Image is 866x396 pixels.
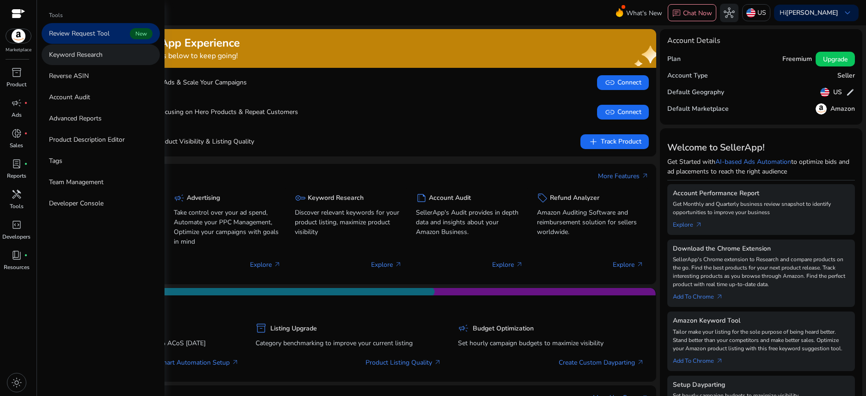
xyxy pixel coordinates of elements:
[842,7,853,18] span: keyboard_arrow_down
[458,338,644,348] p: Set hourly campaign budgets to maximize visibility
[667,142,855,153] h3: Welcome to SellerApp!
[130,28,152,39] span: New
[667,89,724,96] h5: Default Geography
[366,358,441,367] a: Product Listing Quality
[256,323,267,334] span: inventory_2
[6,80,26,89] p: Product
[782,55,812,63] h5: Freemium
[550,194,599,202] h5: Refund Analyzer
[597,105,649,120] button: linkConnect
[673,381,850,389] h5: Setup Dayparting
[65,107,298,117] p: Boost Sales by Focusing on Hero Products & Repeat Customers
[816,103,827,114] img: amazon.svg
[673,245,850,253] h5: Download the Chrome Extension
[49,11,63,19] p: Tools
[598,171,649,181] a: More Featuresarrow_outward
[49,114,102,123] p: Advanced Reports
[673,190,850,198] h5: Account Performance Report
[637,359,644,366] span: arrow_outward
[49,156,62,166] p: Tags
[820,88,829,97] img: us.svg
[49,198,104,208] p: Developer Console
[492,260,523,270] p: Explore
[24,162,28,166] span: fiber_manual_record
[10,202,24,210] p: Tools
[667,72,708,80] h5: Account Type
[274,261,281,268] span: arrow_outward
[746,8,756,18] img: us.svg
[429,194,471,202] h5: Account Audit
[395,261,402,268] span: arrow_outward
[24,132,28,135] span: fiber_manual_record
[256,338,442,348] p: Category benchmarking to improve your current listing
[250,260,281,270] p: Explore
[24,101,28,105] span: fiber_manual_record
[6,47,31,54] p: Marketplace
[823,54,848,64] span: Upgrade
[24,253,28,257] span: fiber_manual_record
[308,194,364,202] h5: Keyword Research
[667,55,681,63] h5: Plan
[667,36,720,45] h4: Account Details
[720,4,738,22] button: hub
[11,128,22,139] span: donut_small
[295,208,402,237] p: Discover relevant keywords for your product listing, maximize product visibility
[49,29,110,38] p: Review Request Tool
[604,77,641,88] span: Connect
[716,293,723,300] span: arrow_outward
[49,177,104,187] p: Team Management
[516,261,523,268] span: arrow_outward
[537,192,548,204] span: sell
[434,359,441,366] span: arrow_outward
[458,323,469,334] span: campaign
[837,72,855,80] h5: Seller
[604,77,616,88] span: link
[636,261,644,268] span: arrow_outward
[49,50,103,60] p: Keyword Research
[830,105,855,113] h5: Amazon
[371,260,402,270] p: Explore
[588,136,599,147] span: add
[232,359,239,366] span: arrow_outward
[757,5,766,21] p: US
[667,105,729,113] h5: Default Marketplace
[833,89,842,96] h5: US
[10,141,23,150] p: Sales
[673,317,850,325] h5: Amazon Keyword Tool
[673,200,850,216] p: Get Monthly and Quarterly business review snapshot to identify opportunities to improve your busi...
[604,107,641,118] span: Connect
[673,288,731,301] a: Add To Chrome
[672,9,681,18] span: chat
[673,328,850,353] p: Tailor make your listing for the sole purpose of being heard better. Stand better than your compe...
[537,208,644,237] p: Amazon Auditing Software and reimbursement solution for sellers worldwide.
[49,71,89,81] p: Reverse ASIN
[174,208,281,246] p: Take control over your ad spend, Automate your PPC Management, Optimize your campaigns with goals...
[187,194,220,202] h5: Advertising
[724,7,735,18] span: hub
[416,192,427,204] span: summarize
[580,134,649,149] button: addTrack Product
[597,75,649,90] button: linkConnect
[295,192,306,204] span: key
[49,135,125,144] p: Product Description Editor
[11,219,22,230] span: code_blocks
[174,192,185,204] span: campaign
[12,111,22,119] p: Ads
[473,325,534,333] h5: Budget Optimization
[695,221,702,228] span: arrow_outward
[816,52,855,66] button: Upgrade
[11,97,22,108] span: campaign
[7,172,26,180] p: Reports
[559,358,644,367] a: Create Custom Dayparting
[11,189,22,200] span: handyman
[604,107,616,118] span: link
[11,250,22,261] span: book_4
[270,325,317,333] h5: Listing Upgrade
[6,29,31,43] img: amazon.svg
[11,158,22,169] span: lab_profile
[846,88,855,97] span: edit
[683,9,712,18] p: Chat Now
[673,255,850,288] p: SellerApp's Chrome extension to Research and compare products on the go. Find the best products f...
[49,92,90,102] p: Account Audit
[613,260,644,270] p: Explore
